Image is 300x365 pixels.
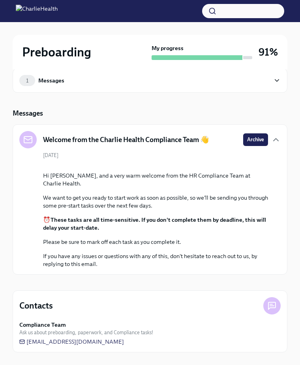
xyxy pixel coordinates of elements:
[247,136,264,144] span: Archive
[38,76,64,85] div: Messages
[22,44,91,60] h2: Preboarding
[243,133,268,146] button: Archive
[43,135,209,144] h5: Welcome from the Charlie Health Compliance Team 👋
[21,78,33,84] span: 1
[43,172,268,187] p: Hi [PERSON_NAME], and a very warm welcome from the HR Compliance Team at Charlie Health.
[43,152,58,159] span: [DATE]
[152,44,184,52] strong: My progress
[43,216,268,232] p: ⏰
[259,45,278,59] h3: 91%
[19,338,124,346] a: [EMAIL_ADDRESS][DOMAIN_NAME]
[43,252,268,268] p: If you have any issues or questions with any of this, don't hesitate to reach out to us, by reply...
[16,5,58,17] img: CharlieHealth
[43,216,266,231] strong: These tasks are all time-sensitive. If you don't complete them by deadline, this will delay your ...
[43,194,268,210] p: We want to get you ready to start work as soon as possible, so we'll be sending you through some ...
[19,329,153,336] span: Ask us about preboarding, paperwork, and Compliance tasks!
[19,321,66,329] strong: Compliance Team
[13,109,43,118] h5: Messages
[43,238,268,246] p: Please be sure to mark off each task as you complete it.
[19,300,53,312] h4: Contacts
